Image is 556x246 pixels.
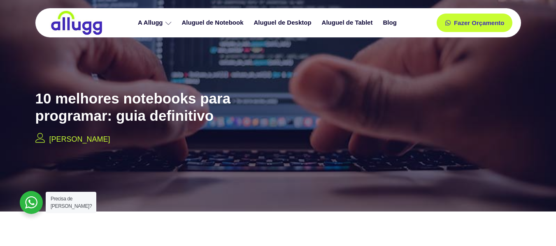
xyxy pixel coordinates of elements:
[50,10,103,35] img: locação de TI é Allugg
[49,134,110,145] p: [PERSON_NAME]
[379,16,402,30] a: Blog
[35,90,299,124] h2: 10 melhores notebooks para programar: guia definitivo
[437,14,513,32] a: Fazer Orçamento
[454,20,505,26] span: Fazer Orçamento
[250,16,318,30] a: Aluguel de Desktop
[178,16,250,30] a: Aluguel de Notebook
[134,16,178,30] a: A Allugg
[51,196,92,209] span: Precisa de [PERSON_NAME]?
[318,16,379,30] a: Aluguel de Tablet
